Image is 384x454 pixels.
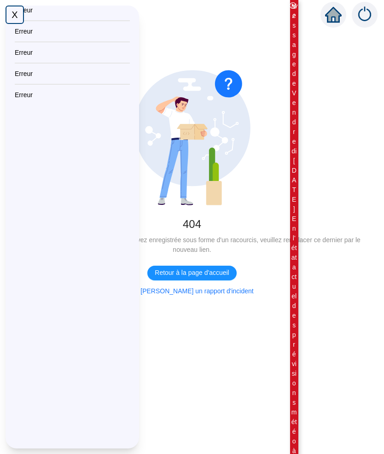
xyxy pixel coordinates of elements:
[15,69,130,78] div: Erreur
[292,3,297,19] i: 1 / 2
[325,6,342,23] span: home
[140,286,253,296] span: [PERSON_NAME] un rapport d'incident
[15,48,130,57] div: Erreur
[123,284,261,299] button: [PERSON_NAME] un rapport d'incident
[291,1,297,214] div: Message de Vendredi [DATE]
[15,90,130,99] div: Erreur
[15,27,130,36] div: Erreur
[147,266,236,280] button: Retour à la page d'accueil
[15,235,369,255] div: Cette page n'existe pas/plus. Si vous l'avez enregistrée sous forme d'un racourcis, veuillez remp...
[352,2,378,28] img: alerts
[15,217,369,232] div: 404
[155,268,229,278] span: Retour à la page d'accueil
